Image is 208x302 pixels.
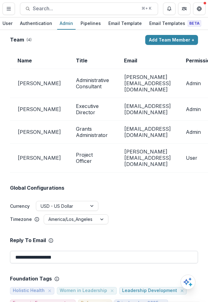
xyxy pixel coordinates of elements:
[10,98,68,121] td: [PERSON_NAME]
[17,19,55,28] div: Authentication
[10,52,68,69] td: Name
[145,35,198,45] button: Add Team Member +
[68,121,116,144] td: Grants Administrator
[140,5,153,12] div: ⌘ + K
[116,121,178,144] td: [EMAIL_ADDRESS][DOMAIN_NAME]
[188,20,201,27] span: Beta
[10,276,52,282] p: Foundation Tags
[68,144,116,173] td: Project Officer
[193,2,206,15] button: Get Help
[179,288,185,294] button: close
[163,2,176,15] button: Notifications
[116,52,178,69] td: Email
[116,69,178,98] td: [PERSON_NAME][EMAIL_ADDRESS][DOMAIN_NAME]
[10,216,32,222] p: Timezone
[106,17,144,30] a: Email Template
[33,6,138,12] span: Search...
[178,2,191,15] button: Partners
[47,288,53,294] button: close
[109,288,115,294] button: close
[147,17,204,30] a: Email Templates Beta
[116,144,178,173] td: [PERSON_NAME][EMAIL_ADDRESS][DOMAIN_NAME]
[181,275,196,290] button: Open AI Assistant
[147,19,204,28] div: Email Templates
[122,288,177,293] span: Leadership Development
[2,2,15,15] button: Toggle Menu
[57,17,76,30] a: Admin
[13,288,45,293] span: Holistic Health
[68,98,116,121] td: Executive Director
[57,19,76,28] div: Admin
[10,185,64,191] h2: Global Configurations
[10,203,30,209] label: Currency
[78,17,103,30] a: Pipelines
[10,121,68,144] td: [PERSON_NAME]
[68,69,116,98] td: Administrative Consultant
[10,144,68,173] td: [PERSON_NAME]
[78,19,103,28] div: Pipelines
[116,98,178,121] td: [EMAIL_ADDRESS][DOMAIN_NAME]
[68,52,116,69] td: Title
[17,17,55,30] a: Authentication
[20,2,158,15] button: Search...
[10,69,68,98] td: [PERSON_NAME]
[10,237,46,243] p: Reply To Email
[27,37,32,43] p: ( 4 )
[10,37,24,43] h2: Team
[106,19,144,28] div: Email Template
[60,288,107,293] span: Women in Leadership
